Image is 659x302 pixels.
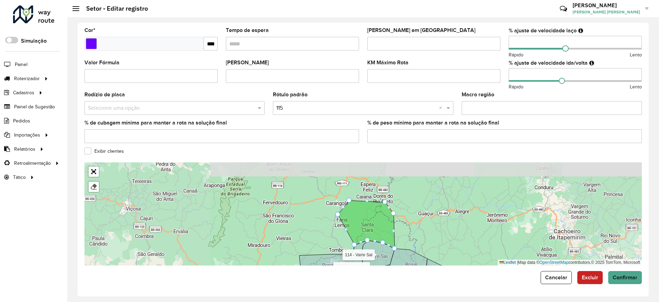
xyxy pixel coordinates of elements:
[84,148,124,155] label: Exibir clientes
[226,26,269,34] label: Tempo de espera
[13,174,26,181] span: Tático
[89,182,99,192] div: Remover camada(s)
[613,274,637,280] span: Confirmar
[509,59,588,67] label: % ajuste de velocidade ida/volta
[367,119,499,127] label: % de peso mínimo para manter a rota na solução final
[578,28,583,33] em: Ajuste de velocidade do veículo entre clientes
[14,145,35,153] span: Relatórios
[86,38,97,49] input: Select a color
[499,260,516,265] a: Leaflet
[556,1,571,16] a: Contato Rápido
[630,83,642,90] span: Lento
[84,90,125,99] label: Rodízio de placa
[589,60,594,66] em: Ajuste de velocidade do veículo entre a saída do depósito até o primeiro cliente e a saída do últ...
[226,58,269,67] label: [PERSON_NAME]
[573,2,640,9] h3: [PERSON_NAME]
[84,119,227,127] label: % de cubagem mínima para manter a rota na solução final
[540,260,569,265] a: OpenStreetMap
[84,58,119,67] label: Valor Fórmula
[545,274,567,280] span: Cancelar
[541,271,572,284] button: Cancelar
[582,274,598,280] span: Excluir
[630,51,642,58] span: Lento
[15,61,27,68] span: Painel
[462,90,494,99] label: Macro região
[14,131,40,139] span: Importações
[13,117,30,125] span: Pedidos
[509,83,523,90] span: Rápido
[13,89,34,96] span: Cadastros
[14,103,55,110] span: Painel de Sugestão
[608,271,642,284] button: Confirmar
[439,104,445,112] span: Clear all
[498,260,642,266] div: Map data © contributors,© 2025 TomTom, Microsoft
[273,90,308,99] label: Rótulo padrão
[14,160,51,167] span: Retroalimentação
[367,58,408,67] label: KM Máximo Rota
[14,75,40,82] span: Roteirizador
[573,9,640,15] span: [PERSON_NAME] [PERSON_NAME]
[84,26,95,34] label: Cor
[367,26,475,34] label: [PERSON_NAME] em [GEOGRAPHIC_DATA]
[577,271,603,284] button: Excluir
[79,5,148,12] h2: Setor - Editar registro
[21,37,47,45] label: Simulação
[89,166,99,177] a: Abrir mapa em tela cheia
[509,51,523,58] span: Rápido
[509,26,577,35] label: % ajuste de velocidade laço
[517,260,518,265] span: |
